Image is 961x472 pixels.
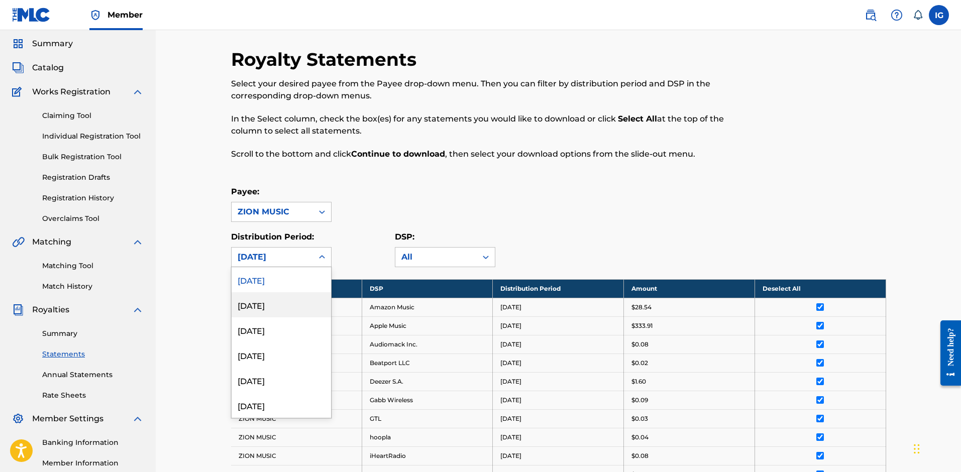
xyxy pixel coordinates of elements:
span: Summary [32,38,73,50]
img: expand [132,304,144,316]
td: GTL [362,409,493,428]
p: $1.60 [631,377,646,386]
div: Виджет чата [911,424,961,472]
a: Claiming Tool [42,110,144,121]
a: Member Information [42,458,144,468]
td: ZION MUSIC [231,409,362,428]
label: Payee: [231,187,259,196]
div: [DATE] [238,251,307,263]
a: Match History [42,281,144,292]
div: ZION MUSIC [238,206,307,218]
p: $0.08 [631,451,649,460]
img: Summary [12,38,24,50]
a: Public Search [861,5,881,25]
a: CatalogCatalog [12,62,64,74]
a: SummarySummary [12,38,73,50]
p: $333.91 [631,321,653,330]
p: Scroll to the bottom and click , then select your download options from the slide-out menu. [231,148,735,160]
img: Catalog [12,62,24,74]
a: Overclaims Tool [42,213,144,224]
h2: Royalty Statements [231,48,421,71]
p: $0.09 [631,396,648,405]
td: [DATE] [493,428,624,446]
div: [DATE] [232,292,331,317]
th: DSP [362,279,493,298]
p: $0.03 [631,414,648,423]
div: Help [887,5,907,25]
img: expand [132,413,144,425]
td: [DATE] [493,391,624,409]
img: Royalties [12,304,24,316]
a: Summary [42,328,144,339]
th: Deselect All [755,279,886,298]
td: [DATE] [493,335,624,353]
p: $0.02 [631,359,648,368]
span: Works Registration [32,86,111,98]
img: Member Settings [12,413,24,425]
th: Distribution Period [493,279,624,298]
p: In the Select column, check the box(es) for any statements you would like to download or click at... [231,113,735,137]
a: Bulk Registration Tool [42,152,144,162]
td: Audiomack Inc. [362,335,493,353]
div: [DATE] [232,368,331,393]
iframe: Chat Widget [911,424,961,472]
a: Statements [42,349,144,360]
label: DSP: [395,232,414,242]
div: User Menu [929,5,949,25]
p: $0.04 [631,433,649,442]
td: [DATE] [493,446,624,465]
a: Banking Information [42,437,144,448]
img: Works Registration [12,86,25,98]
span: Member Settings [32,413,103,425]
img: help [891,9,903,21]
img: Top Rightsholder [89,9,101,21]
td: Deezer S.A. [362,372,493,391]
img: search [865,9,877,21]
iframe: Resource Center [933,313,961,394]
th: Amount [624,279,755,298]
p: Select your desired payee from the Payee drop-down menu. Then you can filter by distribution peri... [231,78,735,102]
td: [DATE] [493,353,624,372]
div: [DATE] [232,267,331,292]
img: expand [132,86,144,98]
strong: Select All [618,114,657,124]
label: Distribution Period: [231,232,314,242]
td: ZION MUSIC [231,428,362,446]
td: iHeartRadio [362,446,493,465]
td: hoopla [362,428,493,446]
td: ZION MUSIC [231,446,362,465]
div: All [401,251,471,263]
div: [DATE] [232,393,331,418]
td: [DATE] [493,316,624,335]
a: Annual Statements [42,370,144,380]
div: Перетащить [914,434,920,464]
a: Individual Registration Tool [42,131,144,142]
img: expand [132,236,144,248]
td: Gabb Wireless [362,391,493,409]
td: [DATE] [493,372,624,391]
span: Member [108,9,143,21]
td: Beatport LLC [362,353,493,372]
a: Matching Tool [42,261,144,271]
span: Catalog [32,62,64,74]
td: [DATE] [493,409,624,428]
div: [DATE] [232,317,331,342]
a: Registration Drafts [42,172,144,183]
span: Matching [32,236,71,248]
td: Amazon Music [362,298,493,316]
a: Registration History [42,193,144,203]
td: [DATE] [493,298,624,316]
img: MLC Logo [12,8,51,22]
img: Matching [12,236,25,248]
div: [DATE] [232,342,331,368]
td: Apple Music [362,316,493,335]
p: $0.08 [631,340,649,349]
span: Royalties [32,304,69,316]
a: Rate Sheets [42,390,144,401]
strong: Continue to download [351,149,445,159]
div: Notifications [913,10,923,20]
p: $28.54 [631,303,652,312]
